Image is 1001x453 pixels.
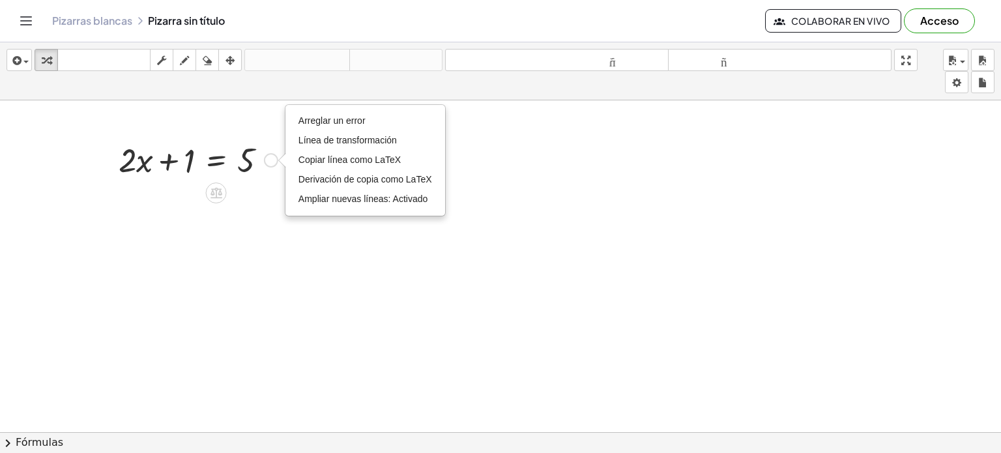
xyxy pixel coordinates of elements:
font: Copiar línea como LaTeX [298,154,401,165]
font: Línea de transformación [298,135,397,145]
button: tamaño_del_formato [445,49,669,71]
button: teclado [57,49,151,71]
button: Colaborar en vivo [765,9,901,33]
button: rehacer [349,49,442,71]
font: Arreglar un error [298,115,366,126]
font: deshacer [248,54,347,66]
font: tamaño_del_formato [671,54,888,66]
font: Ampliar nuevas líneas: Activado [298,194,428,204]
font: Colaborar en vivo [791,15,890,27]
font: rehacer [353,54,439,66]
button: tamaño_del_formato [668,49,892,71]
button: deshacer [244,49,350,71]
button: Cambiar navegación [16,10,36,31]
font: tamaño_del_formato [448,54,665,66]
font: Fórmulas [16,436,63,448]
a: Pizarras blancas [52,14,132,27]
font: Derivación de copia como LaTeX [298,174,432,184]
button: Acceso [904,8,975,33]
font: teclado [61,54,147,66]
div: Apply the same math to both sides of the equation [206,183,227,203]
font: Acceso [920,14,959,27]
